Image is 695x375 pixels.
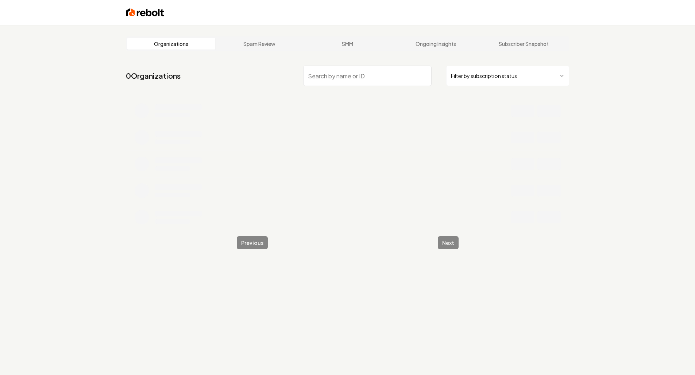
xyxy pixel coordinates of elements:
a: Organizations [127,38,216,50]
a: Subscriber Snapshot [480,38,568,50]
input: Search by name or ID [303,66,432,86]
a: Spam Review [215,38,304,50]
img: Rebolt Logo [126,7,164,17]
a: Ongoing Insights [391,38,480,50]
a: SMM [304,38,392,50]
a: 0Organizations [126,71,181,81]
